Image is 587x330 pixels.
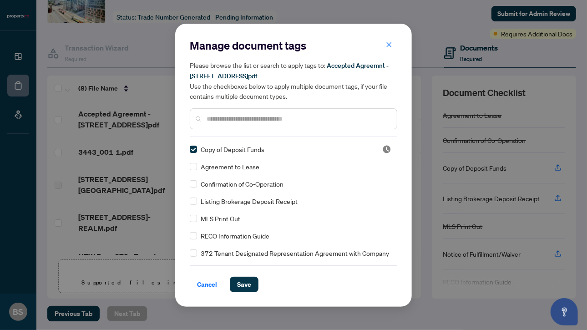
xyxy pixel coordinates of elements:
span: Save [237,277,251,292]
span: Listing Brokerage Deposit Receipt [201,196,298,206]
span: Copy of Deposit Funds [201,144,264,154]
h2: Manage document tags [190,38,397,53]
span: Confirmation of Co-Operation [201,179,283,189]
img: status [382,145,391,154]
button: Save [230,277,258,292]
span: MLS Print Out [201,213,240,223]
button: Cancel [190,277,224,292]
span: Agreement to Lease [201,162,259,172]
span: Pending Review [382,145,391,154]
h5: Please browse the list or search to apply tags to: Use the checkboxes below to apply multiple doc... [190,60,397,101]
span: Accepted Agreemnt - [STREET_ADDRESS]pdf [190,61,389,80]
span: RECO Information Guide [201,231,269,241]
span: close [386,41,392,48]
span: 372 Tenant Designated Representation Agreement with Company Schedule A [201,248,392,268]
button: Open asap [551,298,578,325]
span: Cancel [197,277,217,292]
